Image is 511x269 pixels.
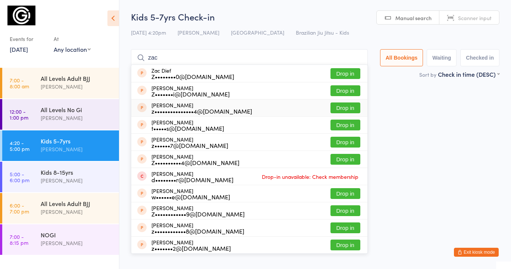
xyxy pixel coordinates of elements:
div: [PERSON_NAME] [41,114,113,122]
input: Search [131,49,368,66]
time: 7:00 - 8:15 pm [10,234,28,246]
time: 4:20 - 5:00 pm [10,140,29,152]
div: z•••••••••••••••4@[DOMAIN_NAME] [151,108,252,114]
a: 7:00 -8:00 amAll Levels Adult BJJ[PERSON_NAME] [2,68,119,98]
button: Drop in [330,102,360,113]
div: [PERSON_NAME] [151,171,233,183]
div: Z•••••••i@[DOMAIN_NAME] [151,91,230,97]
button: Exit kiosk mode [454,248,499,257]
span: [DATE] 4:20pm [131,29,166,36]
div: [PERSON_NAME] [151,239,231,251]
time: 12:00 - 1:00 pm [10,108,28,120]
button: Drop in [330,137,360,148]
a: 12:00 -1:00 pmAll Levels No Gi[PERSON_NAME] [2,99,119,130]
a: 5:00 -6:00 pmKids 8-15yrs[PERSON_NAME] [2,162,119,192]
div: Kids 8-15yrs [41,168,113,176]
div: All Levels Adult BJJ [41,74,113,82]
span: Scanner input [458,14,492,22]
div: Z••••••••••••9@[DOMAIN_NAME] [151,211,245,217]
button: Drop in [330,188,360,199]
a: [DATE] [10,45,28,53]
span: [PERSON_NAME] [178,29,219,36]
div: Any location [54,45,91,53]
div: [PERSON_NAME] [151,85,230,97]
div: Z••••••••••4@[DOMAIN_NAME] [151,159,239,165]
div: Kids 5-7yrs [41,137,113,145]
div: [PERSON_NAME] [41,82,113,91]
div: NOGI [41,231,113,239]
div: d••••••••r@[DOMAIN_NAME] [151,177,233,183]
button: Checked in [460,49,499,66]
time: 5:00 - 6:00 pm [10,171,29,183]
div: [PERSON_NAME] [151,222,244,234]
button: Drop in [330,154,360,165]
div: Check in time (DESC) [438,70,499,78]
button: Drop in [330,85,360,96]
div: z•••••••2@[DOMAIN_NAME] [151,245,231,251]
div: [PERSON_NAME] [151,136,228,148]
div: All Levels No Gi [41,105,113,114]
label: Sort by [419,71,436,78]
div: [PERSON_NAME] [151,188,230,200]
div: Z••••••••0@[DOMAIN_NAME] [151,73,234,79]
button: Drop in [330,68,360,79]
div: [PERSON_NAME] [41,208,113,216]
time: 6:00 - 7:00 pm [10,202,29,214]
a: 6:00 -7:00 pmAll Levels Adult BJJ[PERSON_NAME] [2,193,119,224]
div: [PERSON_NAME] [151,205,245,217]
div: At [54,33,91,45]
time: 7:00 - 8:00 am [10,77,29,89]
h2: Kids 5-7yrs Check-in [131,10,499,23]
div: All Levels Adult BJJ [41,199,113,208]
div: z••••••••••••8@[DOMAIN_NAME] [151,228,244,234]
div: [PERSON_NAME] [41,239,113,247]
div: z••••••7@[DOMAIN_NAME] [151,142,228,148]
button: Drop in [330,222,360,233]
button: Waiting [427,49,457,66]
button: Drop in [330,120,360,130]
span: Drop-in unavailable: Check membership [260,171,360,182]
span: Manual search [395,14,432,22]
button: Drop in [330,205,360,216]
img: Garage Bondi Junction [7,6,35,25]
div: w••••••e@[DOMAIN_NAME] [151,194,230,200]
span: Brazilian Jiu Jitsu - Kids [296,29,349,36]
button: Drop in [330,240,360,250]
div: Events for [10,33,46,45]
div: [PERSON_NAME] [151,154,239,165]
div: [PERSON_NAME] [41,145,113,154]
div: [PERSON_NAME] [151,119,224,131]
div: [PERSON_NAME] [41,176,113,185]
div: [PERSON_NAME] [151,102,252,114]
span: [GEOGRAPHIC_DATA] [231,29,284,36]
button: All Bookings [380,49,423,66]
a: 4:20 -5:00 pmKids 5-7yrs[PERSON_NAME] [2,130,119,161]
div: Zac Dief [151,67,234,79]
a: 7:00 -8:15 pmNOGI[PERSON_NAME] [2,224,119,255]
div: t•••••s@[DOMAIN_NAME] [151,125,224,131]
